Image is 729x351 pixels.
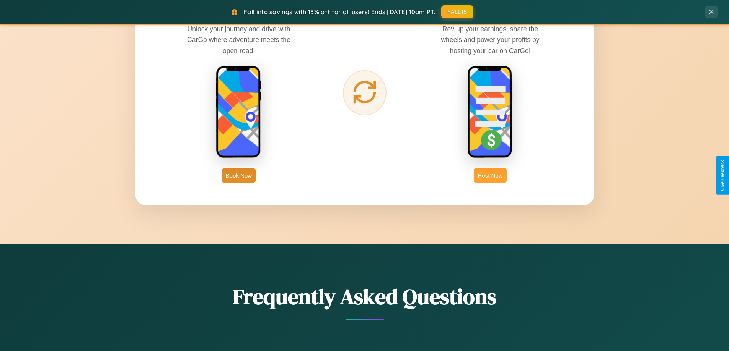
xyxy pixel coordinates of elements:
p: Unlock your journey and drive with CarGo where adventure meets the open road! [181,24,296,56]
p: Rev up your earnings, share the wheels and power your profits by hosting your car on CarGo! [433,24,548,56]
h2: Frequently Asked Questions [135,282,594,311]
button: Host Now [474,168,506,183]
button: Book Now [222,168,256,183]
button: FALL15 [441,5,473,18]
img: rent phone [216,66,262,159]
img: host phone [467,66,513,159]
span: Fall into savings with 15% off for all users! Ends [DATE] 10am PT. [244,8,435,16]
div: Give Feedback [720,160,725,191]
